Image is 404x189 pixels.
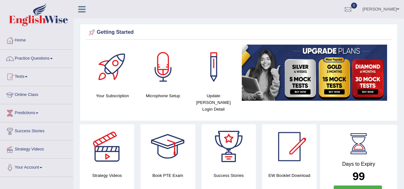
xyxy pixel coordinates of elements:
[90,92,134,99] h4: Your Subscription
[242,45,387,101] img: small5.jpg
[0,86,73,102] a: Online Class
[0,122,73,138] a: Success Stories
[87,28,390,37] div: Getting Started
[191,92,235,113] h4: Update [PERSON_NAME] Login Detail
[327,161,390,167] h4: Days to Expiry
[262,172,316,179] h4: EW Booklet Download
[351,3,357,9] span: 0
[141,172,195,179] h4: Book PTE Exam
[0,104,73,120] a: Predictions
[0,141,73,156] a: Strategy Videos
[0,50,73,66] a: Practice Questions
[202,172,256,179] h4: Success Stories
[80,172,134,179] h4: Strategy Videos
[0,159,73,175] a: Your Account
[0,32,73,47] a: Home
[0,68,73,84] a: Tests
[353,170,365,182] b: 99
[141,92,185,99] h4: Microphone Setup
